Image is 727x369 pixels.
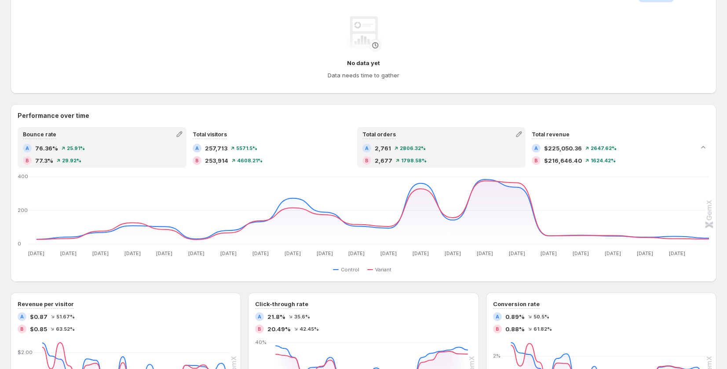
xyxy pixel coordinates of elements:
[477,250,493,256] text: [DATE]
[532,131,570,138] span: Total revenue
[294,314,310,319] span: 35.6%
[18,207,28,213] text: 200
[341,266,359,273] span: Control
[697,141,709,153] button: Collapse chart
[505,325,525,333] span: 0.88%
[56,314,75,319] span: 51.67%
[328,71,399,80] h4: Data needs time to gather
[26,158,29,163] h2: B
[496,326,499,332] h2: B
[541,250,557,256] text: [DATE]
[493,300,540,308] h3: Conversion rate
[188,250,205,256] text: [DATE]
[67,146,85,151] span: 25.91%
[375,144,391,153] span: 2,761
[493,353,500,359] text: 2%
[205,144,227,153] span: 257,713
[30,312,47,321] span: $0.87
[92,250,109,256] text: [DATE]
[23,131,56,138] span: Bounce rate
[18,173,28,179] text: 400
[258,326,261,332] h2: B
[124,250,141,256] text: [DATE]
[26,146,29,151] h2: A
[591,146,617,151] span: 2647.62%
[35,156,53,165] span: 77.3%
[28,250,44,256] text: [DATE]
[509,250,525,256] text: [DATE]
[375,266,391,273] span: Variant
[347,58,380,67] h4: No data yet
[401,158,427,163] span: 1798.58%
[534,158,538,163] h2: B
[193,131,227,138] span: Total visitors
[18,300,74,308] h3: Revenue per visitor
[413,250,429,256] text: [DATE]
[18,241,21,247] text: 0
[533,326,552,332] span: 61.82%
[365,158,369,163] h2: B
[237,158,263,163] span: 4608.21%
[20,314,24,319] h2: A
[255,339,267,345] text: 40%
[534,146,538,151] h2: A
[348,250,365,256] text: [DATE]
[56,326,75,332] span: 63.52%
[367,264,395,275] button: Variant
[591,158,616,163] span: 1624.42%
[362,131,396,138] span: Total orders
[400,146,426,151] span: 2806.32%
[375,156,392,165] span: 2,677
[236,146,257,151] span: 5571.5%
[380,250,397,256] text: [DATE]
[35,144,58,153] span: 76.36%
[445,250,461,256] text: [DATE]
[20,326,24,332] h2: B
[18,111,709,120] h2: Performance over time
[258,314,261,319] h2: A
[267,312,285,321] span: 21.8%
[544,144,582,153] span: $225,050.36
[317,250,333,256] text: [DATE]
[18,349,33,355] text: $2.00
[156,250,172,256] text: [DATE]
[605,250,621,256] text: [DATE]
[333,264,363,275] button: Control
[30,325,47,333] span: $0.85
[60,250,77,256] text: [DATE]
[205,156,228,165] span: 253,914
[346,16,381,51] img: No data yet
[267,325,291,333] span: 20.49%
[195,146,199,151] h2: A
[544,156,582,165] span: $216,646.40
[285,250,301,256] text: [DATE]
[496,314,499,319] h2: A
[252,250,269,256] text: [DATE]
[533,314,549,319] span: 50.5%
[62,158,81,163] span: 29.92%
[300,326,319,332] span: 42.45%
[255,300,308,308] h3: Click-through rate
[573,250,589,256] text: [DATE]
[365,146,369,151] h2: A
[195,158,199,163] h2: B
[669,250,685,256] text: [DATE]
[220,250,237,256] text: [DATE]
[505,312,525,321] span: 0.89%
[637,250,653,256] text: [DATE]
